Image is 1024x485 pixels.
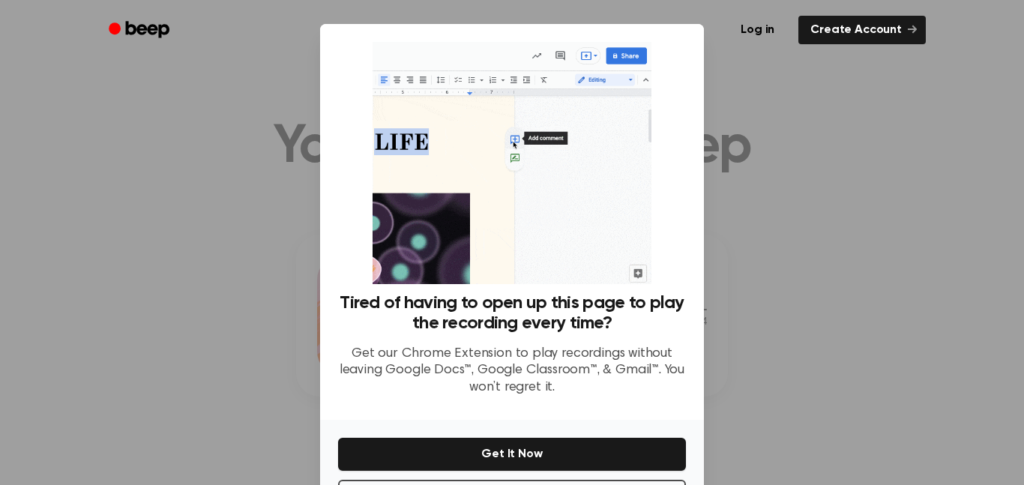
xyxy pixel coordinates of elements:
a: Beep [98,16,183,45]
button: Get It Now [338,438,686,471]
a: Create Account [798,16,926,44]
h3: Tired of having to open up this page to play the recording every time? [338,293,686,334]
img: Beep extension in action [373,42,651,284]
p: Get our Chrome Extension to play recordings without leaving Google Docs™, Google Classroom™, & Gm... [338,346,686,397]
a: Log in [726,13,789,47]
